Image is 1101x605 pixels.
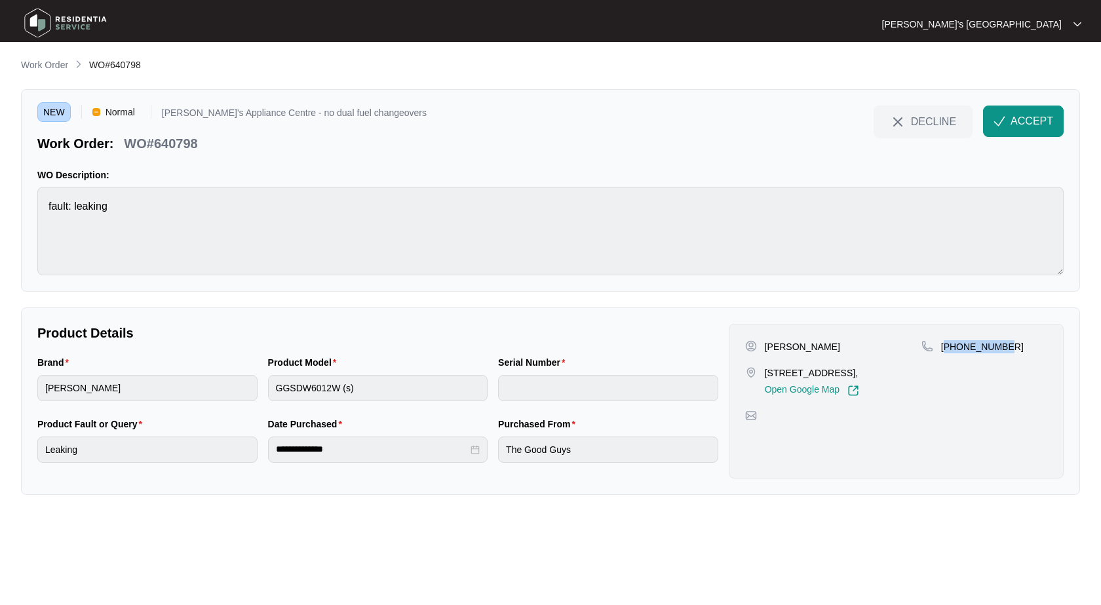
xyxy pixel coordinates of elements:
p: WO#640798 [124,134,197,153]
img: user-pin [745,340,757,352]
p: [PERSON_NAME] [765,340,840,353]
p: Product Details [37,324,718,342]
label: Date Purchased [268,418,347,431]
button: check-IconACCEPT [983,106,1064,137]
img: map-pin [745,410,757,421]
img: Vercel Logo [92,108,100,116]
p: Work Order [21,58,68,71]
button: close-IconDECLINE [874,106,973,137]
input: Brand [37,375,258,401]
img: Link-External [847,385,859,397]
textarea: fault: leaking [37,187,1064,275]
label: Purchased From [498,418,581,431]
img: map-pin [921,340,933,352]
img: chevron-right [73,59,84,69]
a: Open Google Map [765,385,859,397]
img: dropdown arrow [1073,21,1081,28]
span: NEW [37,102,71,122]
input: Purchased From [498,437,718,463]
label: Product Model [268,356,342,369]
img: map-pin [745,366,757,378]
p: Work Order: [37,134,113,153]
input: Product Model [268,375,488,401]
input: Date Purchased [276,442,469,456]
img: check-Icon [994,115,1005,127]
span: ACCEPT [1011,113,1053,129]
label: Product Fault or Query [37,418,147,431]
label: Brand [37,356,74,369]
p: WO Description: [37,168,1064,182]
span: Normal [100,102,140,122]
p: [PERSON_NAME]'s Appliance Centre - no dual fuel changeovers [162,108,427,122]
p: [STREET_ADDRESS], [765,366,859,380]
img: residentia service logo [20,3,111,43]
p: [PHONE_NUMBER] [941,340,1024,353]
span: DECLINE [911,114,956,128]
input: Product Fault or Query [37,437,258,463]
span: WO#640798 [89,60,141,70]
label: Serial Number [498,356,570,369]
input: Serial Number [498,375,718,401]
a: Work Order [18,58,71,73]
p: [PERSON_NAME]'s [GEOGRAPHIC_DATA] [882,18,1062,31]
img: close-Icon [890,114,906,130]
